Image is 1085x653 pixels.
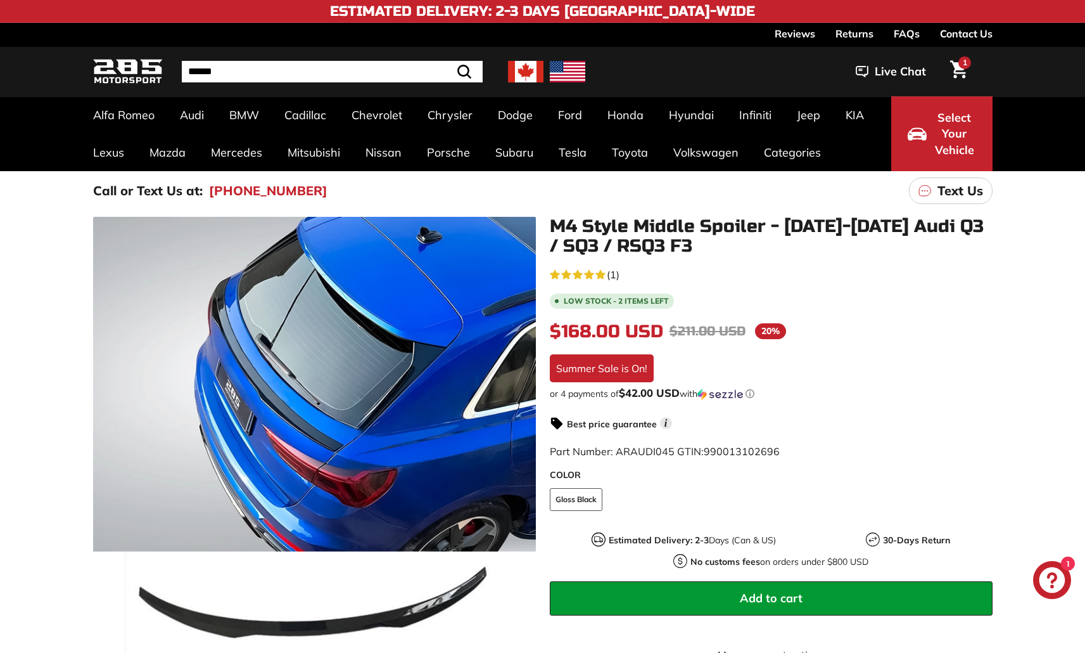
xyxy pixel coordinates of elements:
[483,134,546,171] a: Subaru
[609,534,709,546] strong: Estimated Delivery: 2-3
[198,134,275,171] a: Mercedes
[550,321,663,342] span: $168.00 USD
[550,387,993,400] div: or 4 payments of with
[690,555,868,569] p: on orders under $800 USD
[275,134,353,171] a: Mitsubishi
[272,96,339,134] a: Cadillac
[894,23,920,44] a: FAQs
[550,354,654,382] div: Summer Sale is On!
[963,58,967,67] span: 1
[940,23,993,44] a: Contact Us
[937,181,983,200] p: Text Us
[784,96,833,134] a: Jeep
[839,56,942,87] button: Live Chat
[755,323,786,339] span: 20%
[550,469,993,482] label: COLOR
[485,96,545,134] a: Dodge
[414,134,483,171] a: Porsche
[595,96,656,134] a: Honda
[660,417,672,429] span: i
[751,134,834,171] a: Categories
[933,110,976,158] span: Select Your Vehicle
[339,96,415,134] a: Chevrolet
[353,134,414,171] a: Nissan
[93,181,203,200] p: Call or Text Us at:
[661,134,751,171] a: Volkswagen
[607,267,619,282] span: (1)
[740,591,803,605] span: Add to cart
[217,96,272,134] a: BMW
[137,134,198,171] a: Mazda
[775,23,815,44] a: Reviews
[1029,561,1075,602] inbox-online-store-chat: Shopify online store chat
[883,534,950,546] strong: 30-Days Return
[550,266,993,282] a: 5.0 rating (1 votes)
[415,96,485,134] a: Chrysler
[546,134,599,171] a: Tesla
[550,581,993,616] button: Add to cart
[909,178,993,204] a: Text Us
[567,418,657,430] strong: Best price guarantee
[609,534,776,547] p: Days (Can & US)
[80,134,137,171] a: Lexus
[182,61,483,82] input: Search
[704,445,780,458] span: 990013102696
[550,387,993,400] div: or 4 payments of$42.00 USDwithSezzle Click to learn more about Sezzle
[669,323,746,339] span: $211.00 USD
[550,445,780,458] span: Part Number: ARAUDI045 GTIN:
[545,96,595,134] a: Ford
[942,50,975,93] a: Cart
[619,386,680,399] span: $42.00 USD
[209,181,327,200] a: [PHONE_NUMBER]
[656,96,727,134] a: Hyundai
[835,23,873,44] a: Returns
[833,96,877,134] a: KIA
[167,96,217,134] a: Audi
[891,96,993,171] button: Select Your Vehicle
[550,217,993,256] h1: M4 Style Middle Spoiler - [DATE]-[DATE] Audi Q3 / SQ3 / RSQ3 F3
[330,4,755,19] h4: Estimated Delivery: 2-3 Days [GEOGRAPHIC_DATA]-Wide
[93,57,163,87] img: Logo_285_Motorsport_areodynamics_components
[690,556,760,567] strong: No customs fees
[80,96,167,134] a: Alfa Romeo
[697,389,743,400] img: Sezzle
[875,63,926,80] span: Live Chat
[564,297,669,305] span: Low stock - 2 items left
[599,134,661,171] a: Toyota
[727,96,784,134] a: Infiniti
